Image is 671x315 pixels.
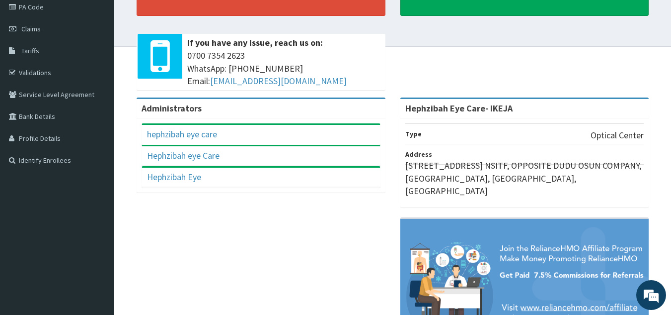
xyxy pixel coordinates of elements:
strong: Hephzibah Eye Care- IKEJA [405,103,513,114]
div: Chat with us now [52,56,167,69]
b: If you have any issue, reach us on: [187,37,323,48]
a: [EMAIL_ADDRESS][DOMAIN_NAME] [210,75,347,87]
span: Claims [21,24,41,33]
b: Type [405,129,422,138]
span: 0700 7354 2623 WhatsApp: [PHONE_NUMBER] Email: [187,49,380,88]
a: Hephzibah eye Care [147,150,220,161]
b: Address [405,150,432,159]
p: [STREET_ADDRESS] NSITF, OPPOSITE DUDU OSUN COMPANY, [GEOGRAPHIC_DATA], [GEOGRAPHIC_DATA], [GEOGRA... [405,159,644,198]
span: We're online! [58,94,137,195]
b: Administrators [142,103,202,114]
p: Optical Center [591,129,644,142]
div: Minimize live chat window [163,5,187,29]
span: Tariffs [21,46,39,55]
textarea: Type your message and hit 'Enter' [5,210,189,244]
a: hephzibah eye care [147,128,217,140]
a: Hephzibah Eye [147,171,201,183]
img: d_794563401_company_1708531726252_794563401 [18,50,40,75]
